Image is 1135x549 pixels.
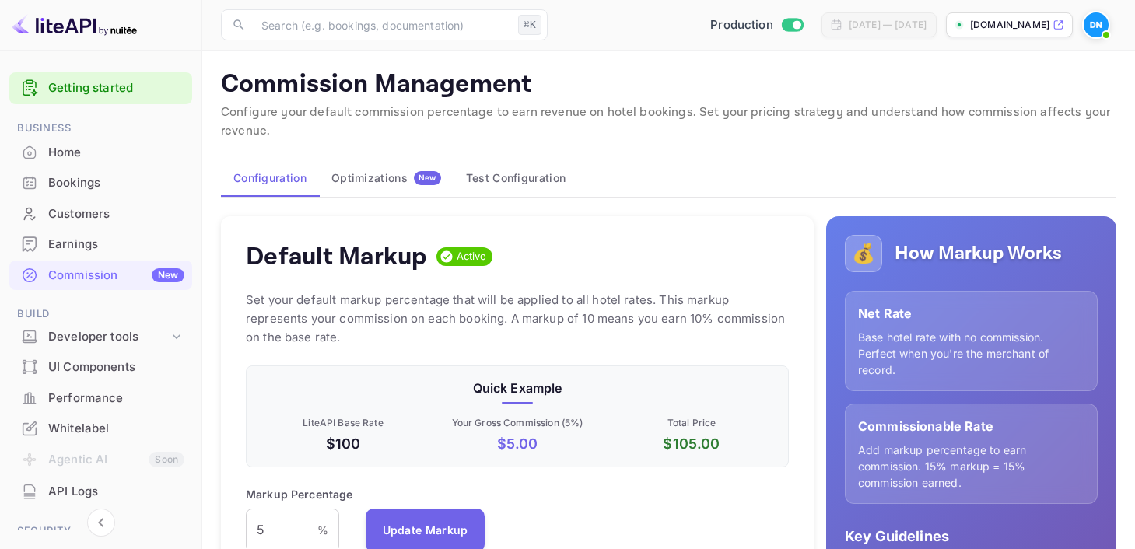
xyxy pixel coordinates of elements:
a: Customers [9,199,192,228]
div: New [152,268,184,282]
a: Whitelabel [9,414,192,442]
div: Performance [48,390,184,407]
p: $100 [259,433,427,454]
p: $ 5.00 [433,433,601,454]
p: % [317,522,328,538]
p: Key Guidelines [845,526,1098,547]
a: UI Components [9,352,192,381]
div: Whitelabel [48,420,184,438]
div: Home [48,144,184,162]
p: Markup Percentage [246,486,353,502]
p: 💰 [852,240,875,268]
div: Developer tools [48,328,169,346]
div: Bookings [9,168,192,198]
span: New [414,173,441,183]
h5: How Markup Works [895,241,1062,266]
div: API Logs [9,477,192,507]
img: Dominic Newboult [1084,12,1109,37]
input: Search (e.g. bookings, documentation) [252,9,512,40]
p: LiteAPI Base Rate [259,416,427,430]
span: Production [710,16,773,34]
p: Commissionable Rate [858,417,1084,435]
button: Test Configuration [454,159,578,197]
p: Add markup percentage to earn commission. 15% markup = 15% commission earned. [858,442,1084,491]
div: Home [9,138,192,168]
span: Business [9,120,192,137]
div: Optimizations [331,171,441,185]
a: Home [9,138,192,166]
span: Active [450,249,493,264]
button: Configuration [221,159,319,197]
p: Commission Management [221,69,1116,100]
div: API Logs [48,483,184,501]
p: Set your default markup percentage that will be applied to all hotel rates. This markup represent... [246,291,789,347]
h4: Default Markup [246,241,427,272]
div: Whitelabel [9,414,192,444]
div: [DATE] — [DATE] [849,18,927,32]
div: Earnings [48,236,184,254]
div: UI Components [48,358,184,376]
a: CommissionNew [9,261,192,289]
div: Bookings [48,174,184,192]
p: Your Gross Commission ( 5 %) [433,416,601,430]
a: Performance [9,383,192,412]
div: Performance [9,383,192,414]
a: Getting started [48,79,184,97]
a: API Logs [9,477,192,505]
div: Switch to Sandbox mode [704,16,809,34]
p: [DOMAIN_NAME] [970,18,1049,32]
button: Collapse navigation [87,509,115,537]
a: Earnings [9,229,192,258]
div: Getting started [9,72,192,104]
span: Build [9,306,192,323]
div: Customers [48,205,184,223]
p: Configure your default commission percentage to earn revenue on hotel bookings. Set your pricing ... [221,103,1116,141]
div: Developer tools [9,323,192,351]
p: Net Rate [858,304,1084,323]
p: $ 105.00 [608,433,776,454]
div: UI Components [9,352,192,383]
p: Quick Example [259,379,776,397]
span: Security [9,523,192,540]
div: CommissionNew [9,261,192,291]
div: Earnings [9,229,192,260]
a: Bookings [9,168,192,197]
p: Base hotel rate with no commission. Perfect when you're the merchant of record. [858,329,1084,378]
div: ⌘K [518,15,541,35]
div: Commission [48,267,184,285]
div: Customers [9,199,192,229]
p: Total Price [608,416,776,430]
img: LiteAPI logo [12,12,137,37]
